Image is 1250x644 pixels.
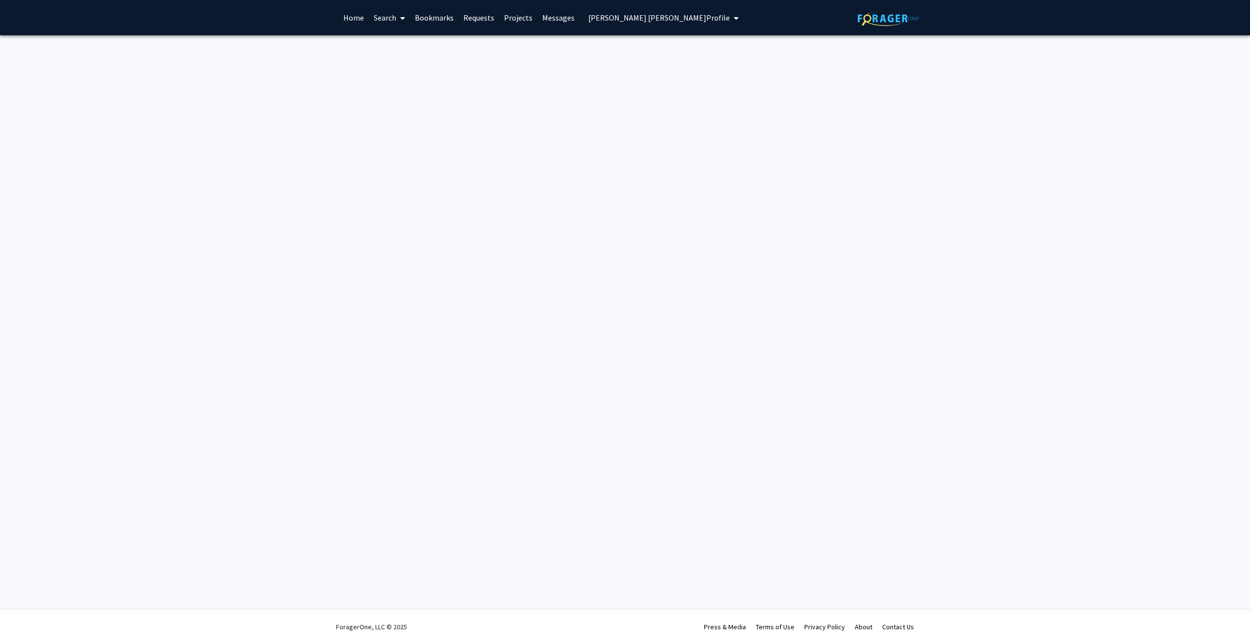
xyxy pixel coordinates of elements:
[537,0,579,35] a: Messages
[588,13,730,23] span: [PERSON_NAME] [PERSON_NAME] Profile
[458,0,499,35] a: Requests
[499,0,537,35] a: Projects
[410,0,458,35] a: Bookmarks
[369,0,410,35] a: Search
[804,622,845,631] a: Privacy Policy
[882,622,914,631] a: Contact Us
[336,610,407,644] div: ForagerOne, LLC © 2025
[855,622,872,631] a: About
[756,622,794,631] a: Terms of Use
[858,11,919,26] img: ForagerOne Logo
[704,622,746,631] a: Press & Media
[338,0,369,35] a: Home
